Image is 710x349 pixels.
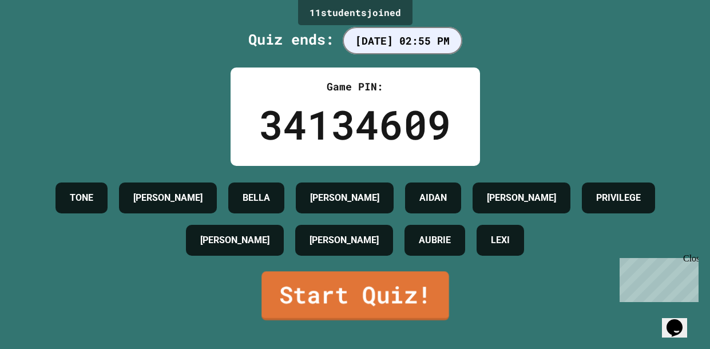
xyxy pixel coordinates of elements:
[200,233,269,247] h4: [PERSON_NAME]
[248,29,462,50] div: Quiz ends:
[243,191,270,205] h4: BELLA
[491,233,510,247] h4: LEXI
[596,191,641,205] h4: PRIVILEGE
[419,233,451,247] h4: AUBRIE
[259,94,451,154] div: 34134609
[310,233,379,247] h4: [PERSON_NAME]
[261,271,449,320] a: Start Quiz!
[259,79,451,94] div: Game PIN:
[70,191,93,205] h4: TONE
[310,191,379,205] h4: [PERSON_NAME]
[5,5,79,73] div: Chat with us now!Close
[487,191,556,205] h4: [PERSON_NAME]
[343,27,462,54] span: [DATE] 02:55 PM
[133,191,203,205] h4: [PERSON_NAME]
[615,253,699,302] iframe: chat widget
[662,303,699,338] iframe: chat widget
[419,191,447,205] h4: AIDAN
